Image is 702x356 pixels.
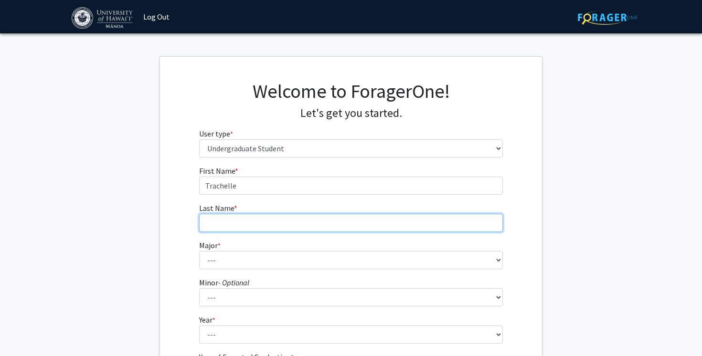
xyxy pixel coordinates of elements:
[199,80,503,103] h1: Welcome to ForagerOne!
[199,106,503,120] h4: Let's get you started.
[218,278,249,287] i: - Optional
[199,277,249,288] label: Minor
[199,240,221,251] label: Major
[199,203,234,213] span: Last Name
[199,128,233,139] label: User type
[199,314,215,325] label: Year
[7,313,41,349] iframe: Chat
[578,10,638,25] img: ForagerOne Logo
[199,166,235,176] span: First Name
[72,7,135,29] img: University of Hawaiʻi at Mānoa Logo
